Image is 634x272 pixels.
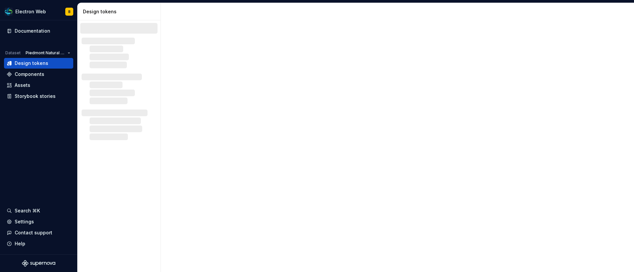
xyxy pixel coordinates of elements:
[15,218,34,225] div: Settings
[68,9,71,14] div: B
[4,205,73,216] button: Search ⌘K
[4,216,73,227] a: Settings
[83,8,158,15] div: Design tokens
[5,50,21,56] div: Dataset
[23,48,73,58] button: Piedmont Natural Gas
[15,28,50,34] div: Documentation
[22,260,55,267] svg: Supernova Logo
[15,8,46,15] div: Electron Web
[1,4,76,19] button: Electron WebB
[15,240,25,247] div: Help
[15,207,40,214] div: Search ⌘K
[4,69,73,80] a: Components
[26,50,65,56] span: Piedmont Natural Gas
[15,229,52,236] div: Contact support
[15,93,56,100] div: Storybook stories
[4,58,73,69] a: Design tokens
[4,80,73,91] a: Assets
[4,227,73,238] button: Contact support
[4,238,73,249] button: Help
[15,60,48,67] div: Design tokens
[5,8,13,16] img: f6f21888-ac52-4431-a6ea-009a12e2bf23.png
[15,82,30,89] div: Assets
[4,91,73,102] a: Storybook stories
[4,26,73,36] a: Documentation
[15,71,44,78] div: Components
